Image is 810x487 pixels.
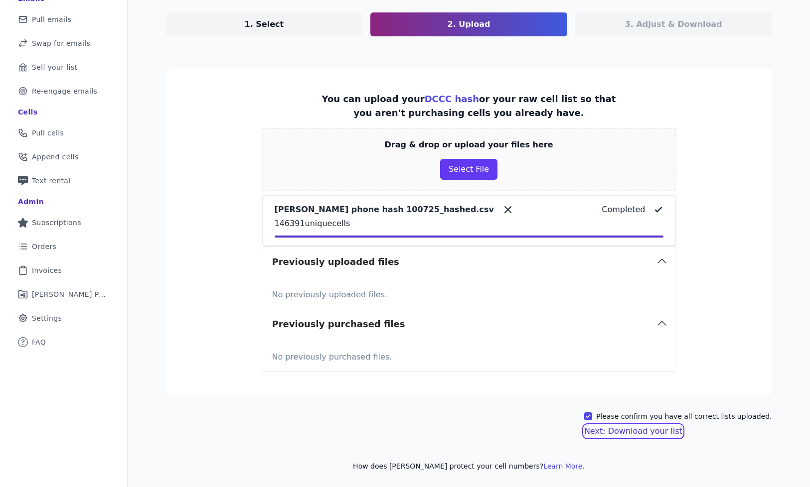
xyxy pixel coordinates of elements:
button: Previously uploaded files [262,247,676,277]
a: Sell your list [8,56,119,78]
a: FAQ [8,331,119,353]
a: Orders [8,236,119,257]
p: 3. Adjust & Download [625,18,722,30]
a: 1. Select [166,12,363,36]
span: Text rental [32,176,71,186]
p: No previously uploaded files. [272,285,666,301]
button: Learn More. [543,461,585,471]
p: You can upload your or your raw cell list so that you aren't purchasing cells you already have. [314,92,625,120]
p: 2. Upload [448,18,490,30]
p: 1. Select [245,18,284,30]
a: Append cells [8,146,119,168]
span: Subscriptions [32,218,81,228]
span: Sell your list [32,62,77,72]
span: FAQ [32,337,46,347]
span: Settings [32,313,62,323]
a: Settings [8,307,119,329]
div: Admin [18,197,44,207]
h3: Previously purchased files [272,317,405,331]
a: Re-engage emails [8,80,119,102]
a: 2. Upload [370,12,567,36]
span: Pull emails [32,14,71,24]
span: Orders [32,242,56,251]
a: Subscriptions [8,212,119,234]
span: [PERSON_NAME] Performance [32,289,107,299]
a: Invoices [8,259,119,281]
a: Text rental [8,170,119,192]
a: Pull cells [8,122,119,144]
p: 146391 unique cells [275,218,663,230]
span: Append cells [32,152,79,162]
p: [PERSON_NAME] phone hash 100725_hashed.csv [275,204,494,216]
button: Previously purchased files [262,309,676,339]
a: [PERSON_NAME] Performance [8,283,119,305]
label: Please confirm you have all correct lists uploaded. [596,411,772,421]
span: Re-engage emails [32,86,97,96]
span: Swap for emails [32,38,90,48]
p: Drag & drop or upload your files here [384,139,553,151]
a: Pull emails [8,8,119,30]
span: Pull cells [32,128,64,138]
p: No previously purchased files. [272,347,666,363]
button: Next: Download your list [584,425,682,437]
h3: Previously uploaded files [272,255,399,269]
p: Completed [602,204,645,216]
a: Swap for emails [8,32,119,54]
a: DCCC hash [425,94,479,104]
div: Cells [18,107,37,117]
span: Invoices [32,265,62,275]
p: How does [PERSON_NAME] protect your cell numbers? [166,461,772,471]
button: Select File [440,159,497,180]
